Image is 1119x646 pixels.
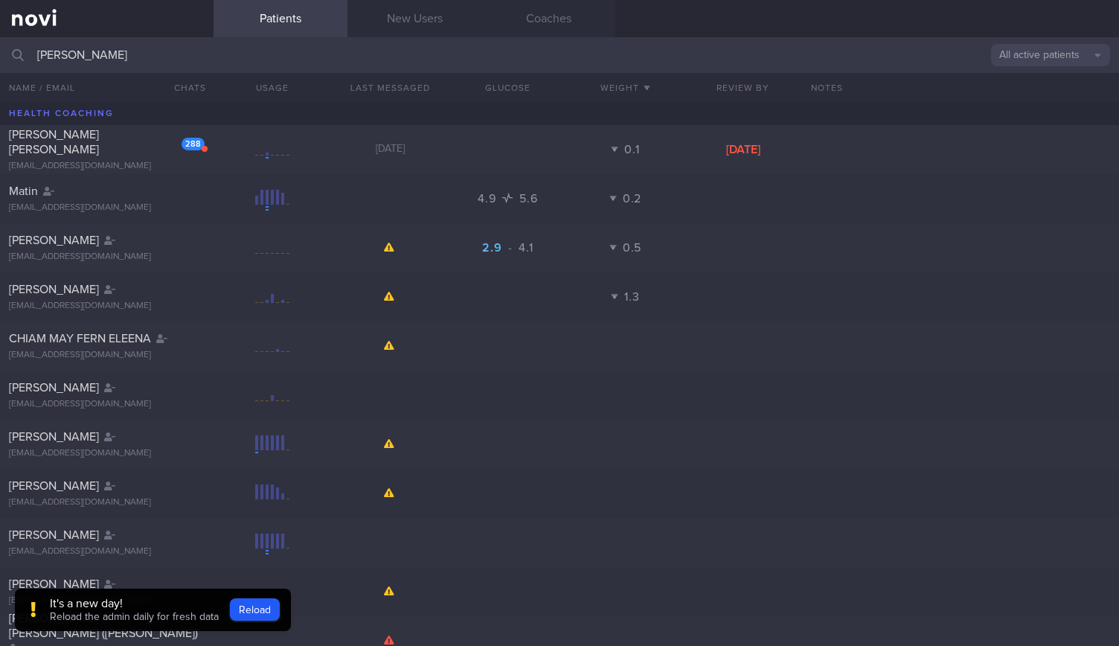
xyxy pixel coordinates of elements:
[9,382,99,394] span: [PERSON_NAME]
[802,73,1119,103] div: Notes
[449,73,566,103] button: Glucose
[9,234,99,246] span: [PERSON_NAME]
[9,480,99,492] span: [PERSON_NAME]
[9,399,205,410] div: [EMAIL_ADDRESS][DOMAIN_NAME]
[9,613,198,639] span: [PERSON_NAME] [PERSON_NAME] ([PERSON_NAME])
[519,242,533,254] span: 4.1
[623,193,641,205] span: 0.2
[182,138,205,150] div: 288
[9,284,99,295] span: [PERSON_NAME]
[482,242,505,254] span: 2.9
[9,546,205,557] div: [EMAIL_ADDRESS][DOMAIN_NAME]
[567,73,684,103] button: Weight
[9,448,205,459] div: [EMAIL_ADDRESS][DOMAIN_NAME]
[508,242,513,254] span: -
[9,578,99,590] span: [PERSON_NAME]
[214,73,331,103] div: Usage
[519,193,537,205] span: 5.6
[991,44,1110,66] button: All active patients
[9,497,205,508] div: [EMAIL_ADDRESS][DOMAIN_NAME]
[624,291,639,303] span: 1.3
[9,350,205,361] div: [EMAIL_ADDRESS][DOMAIN_NAME]
[9,202,205,214] div: [EMAIL_ADDRESS][DOMAIN_NAME]
[50,612,219,622] span: Reload the admin daily for fresh data
[9,185,38,197] span: Matin
[9,595,205,607] div: [EMAIL_ADDRESS][DOMAIN_NAME]
[50,596,219,611] div: It's a new day!
[684,73,802,103] button: Review By
[9,431,99,443] span: [PERSON_NAME]
[9,301,205,312] div: [EMAIL_ADDRESS][DOMAIN_NAME]
[230,598,280,621] button: Reload
[623,242,641,254] span: 0.5
[624,144,639,156] span: 0.1
[9,252,205,263] div: [EMAIL_ADDRESS][DOMAIN_NAME]
[331,73,449,103] button: Last Messaged
[9,161,205,172] div: [EMAIL_ADDRESS][DOMAIN_NAME]
[154,73,214,103] button: Chats
[9,333,151,345] span: CHIAM MAY FERN ELEENA
[9,529,99,541] span: [PERSON_NAME]
[478,193,499,205] span: 4.9
[376,144,405,154] span: [DATE]
[684,142,802,157] div: [DATE]
[9,129,99,156] span: [PERSON_NAME] [PERSON_NAME]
